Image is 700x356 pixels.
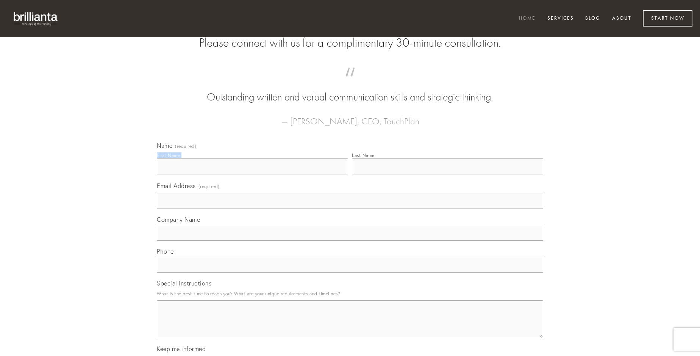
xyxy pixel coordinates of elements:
a: Start Now [643,10,692,27]
span: Company Name [157,216,200,223]
span: Name [157,142,172,149]
span: (required) [198,181,220,191]
h2: Please connect with us for a complimentary 30-minute consultation. [157,36,543,50]
span: Email Address [157,182,196,190]
a: Blog [580,13,605,25]
a: Services [542,13,579,25]
a: About [607,13,636,25]
span: Phone [157,248,174,255]
span: (required) [175,144,196,149]
blockquote: Outstanding written and verbal communication skills and strategic thinking. [169,75,531,105]
figcaption: — [PERSON_NAME], CEO, TouchPlan [169,105,531,129]
div: Last Name [352,152,375,158]
a: Home [514,13,541,25]
div: First Name [157,152,180,158]
span: “ [169,75,531,90]
span: Keep me informed [157,345,206,353]
span: Special Instructions [157,279,211,287]
img: brillianta - research, strategy, marketing [8,8,64,30]
p: What is the best time to reach you? What are your unique requirements and timelines? [157,289,543,299]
